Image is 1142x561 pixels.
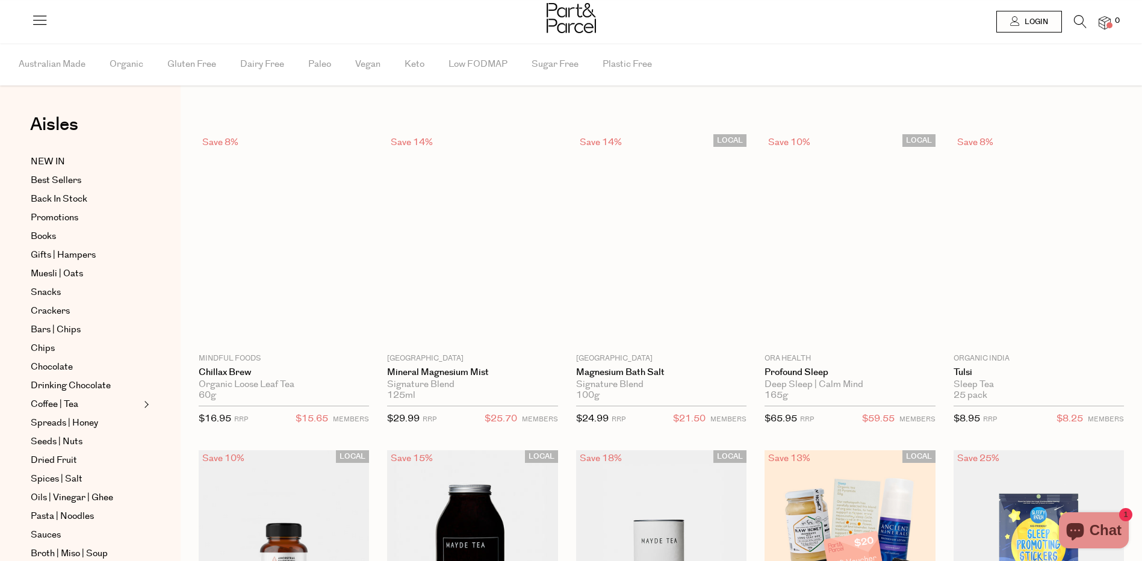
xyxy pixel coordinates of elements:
a: Drinking Chocolate [31,379,140,393]
a: Aisles [30,116,78,146]
div: Deep Sleep | Calm Mind [765,379,935,390]
a: Login [996,11,1062,33]
div: Save 18% [576,450,625,466]
span: Promotions [31,211,78,225]
div: Save 13% [765,450,814,466]
p: [GEOGRAPHIC_DATA] [387,353,557,364]
a: Broth | Miso | Soup [31,547,140,561]
div: Organic Loose Leaf Tea [199,379,369,390]
span: Keto [405,43,424,85]
span: Chips [31,341,55,356]
img: Tulsi [1038,241,1039,241]
span: Chocolate [31,360,73,374]
a: Gifts | Hampers [31,248,140,262]
a: Profound Sleep [765,367,935,378]
span: $16.95 [199,412,231,425]
span: Sugar Free [532,43,579,85]
p: Mindful Foods [199,353,369,364]
a: Back In Stock [31,192,140,206]
img: Part&Parcel [547,3,596,33]
span: Muesli | Oats [31,267,83,281]
a: Magnesium Bath Salt [576,367,746,378]
span: LOCAL [336,450,369,463]
a: Chillax Brew [199,367,369,378]
small: MEMBERS [899,415,936,424]
div: Sleep Tea [954,379,1124,390]
a: Pasta | Noodles [31,509,140,524]
a: Snacks [31,285,140,300]
span: $59.55 [862,411,895,427]
div: Signature Blend [387,379,557,390]
span: Seeds | Nuts [31,435,82,449]
span: Coffee | Tea [31,397,78,412]
span: $21.50 [673,411,706,427]
span: 100g [576,390,600,401]
a: Best Sellers [31,173,140,188]
p: Organic India [954,353,1124,364]
small: MEMBERS [710,415,746,424]
div: Save 10% [199,450,248,466]
span: Pasta | Noodles [31,509,94,524]
span: Crackers [31,304,70,318]
span: $8.95 [954,412,980,425]
span: LOCAL [525,450,558,463]
a: Seeds | Nuts [31,435,140,449]
a: Promotions [31,211,140,225]
small: MEMBERS [1088,415,1124,424]
div: Save 14% [576,134,625,150]
a: Oils | Vinegar | Ghee [31,491,140,505]
span: Login [1022,17,1048,27]
span: Books [31,229,56,244]
a: Chocolate [31,360,140,374]
div: Save 15% [387,450,436,466]
a: Mineral Magnesium Mist [387,367,557,378]
a: Books [31,229,140,244]
span: LOCAL [713,450,746,463]
small: RRP [800,415,814,424]
span: LOCAL [902,450,936,463]
span: $29.99 [387,412,420,425]
div: Save 10% [765,134,814,150]
button: Expand/Collapse Coffee | Tea [141,397,149,412]
span: Organic [110,43,143,85]
span: $8.25 [1057,411,1083,427]
span: $25.70 [485,411,517,427]
span: 60g [199,390,216,401]
span: Drinking Chocolate [31,379,111,393]
span: Best Sellers [31,173,81,188]
small: MEMBERS [522,415,558,424]
span: Spices | Salt [31,472,82,486]
a: Crackers [31,304,140,318]
span: Gifts | Hampers [31,248,96,262]
div: Signature Blend [576,379,746,390]
p: Ora Health [765,353,935,364]
span: $24.99 [576,412,609,425]
small: MEMBERS [333,415,369,424]
a: Bars | Chips [31,323,140,337]
div: Save 25% [954,450,1003,466]
a: Coffee | Tea [31,397,140,412]
a: Spreads | Honey [31,416,140,430]
img: Magnesium Bath Salt [661,241,662,241]
a: Sauces [31,528,140,542]
div: Save 8% [199,134,242,150]
small: RRP [423,415,436,424]
a: Tulsi [954,367,1124,378]
span: Vegan [355,43,380,85]
a: Chips [31,341,140,356]
span: Spreads | Honey [31,416,98,430]
span: 125ml [387,390,415,401]
div: Save 14% [387,134,436,150]
span: LOCAL [713,134,746,147]
span: $65.95 [765,412,797,425]
span: 0 [1112,16,1123,26]
span: Australian Made [19,43,85,85]
small: RRP [983,415,997,424]
span: 25 pack [954,390,987,401]
small: RRP [234,415,248,424]
span: Dairy Free [240,43,284,85]
span: 165g [765,390,788,401]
